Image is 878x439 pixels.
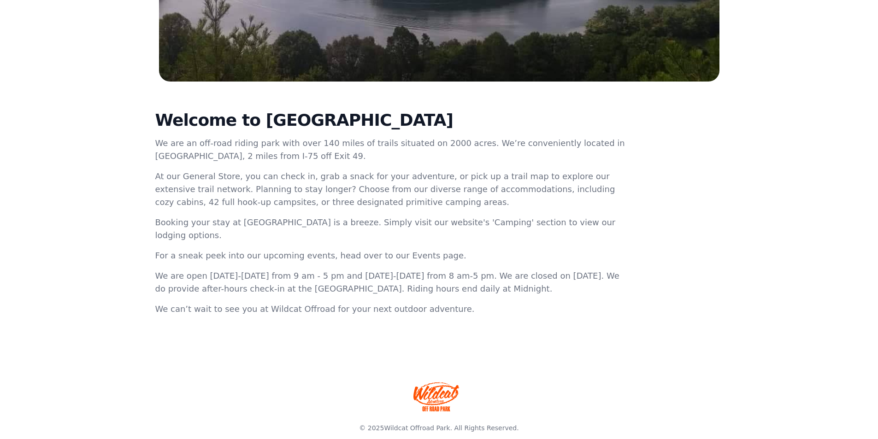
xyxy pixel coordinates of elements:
img: Wildcat Offroad park [413,382,460,411]
p: Booking your stay at [GEOGRAPHIC_DATA] is a breeze. Simply visit our website's 'Camping' section ... [155,216,627,242]
p: For a sneak peek into our upcoming events, head over to our Events page. [155,249,627,262]
p: We can’t wait to see you at Wildcat Offroad for your next outdoor adventure. [155,303,627,316]
p: At our General Store, you can check in, grab a snack for your adventure, or pick up a trail map t... [155,170,627,209]
p: We are open [DATE]-[DATE] from 9 am - 5 pm and [DATE]-[DATE] from 8 am-5 pm. We are closed on [DA... [155,269,627,295]
p: We are an off-road riding park with over 140 miles of trails situated on 2000 acres. We’re conven... [155,137,627,163]
a: Wildcat Offroad Park [384,424,450,432]
h2: Welcome to [GEOGRAPHIC_DATA] [155,111,627,129]
span: © 2025 . All Rights Reserved. [359,424,519,432]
